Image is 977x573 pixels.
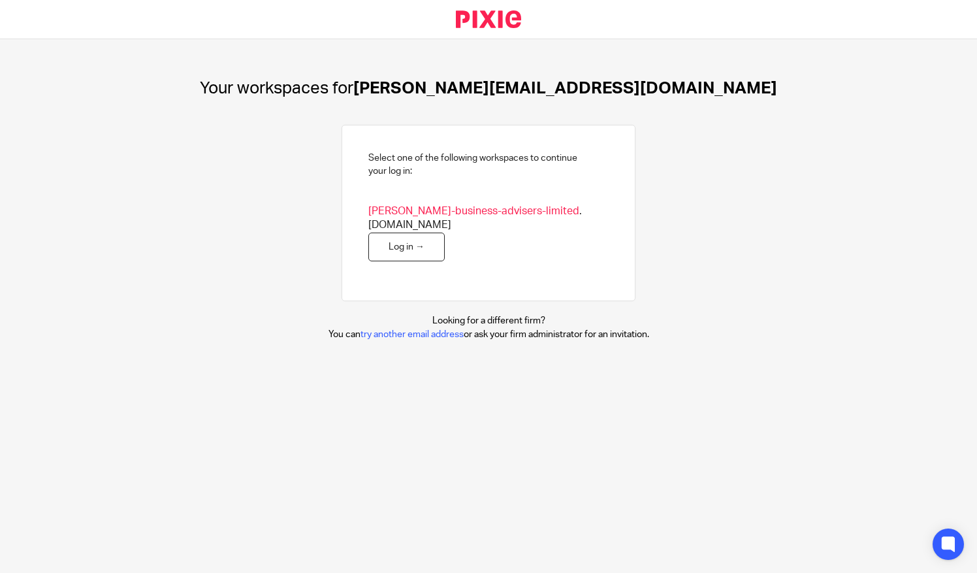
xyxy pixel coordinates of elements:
span: Your workspaces for [200,80,353,97]
a: Log in → [368,233,445,262]
h1: [PERSON_NAME][EMAIL_ADDRESS][DOMAIN_NAME] [200,78,777,99]
p: Looking for a different firm? You can or ask your firm administrator for an invitation. [328,314,649,341]
h2: Select one of the following workspaces to continue your log in: [368,152,577,178]
span: [PERSON_NAME]-business-advisers-limited [368,206,579,216]
span: .[DOMAIN_NAME] [368,205,609,233]
a: try another email address [360,330,464,339]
